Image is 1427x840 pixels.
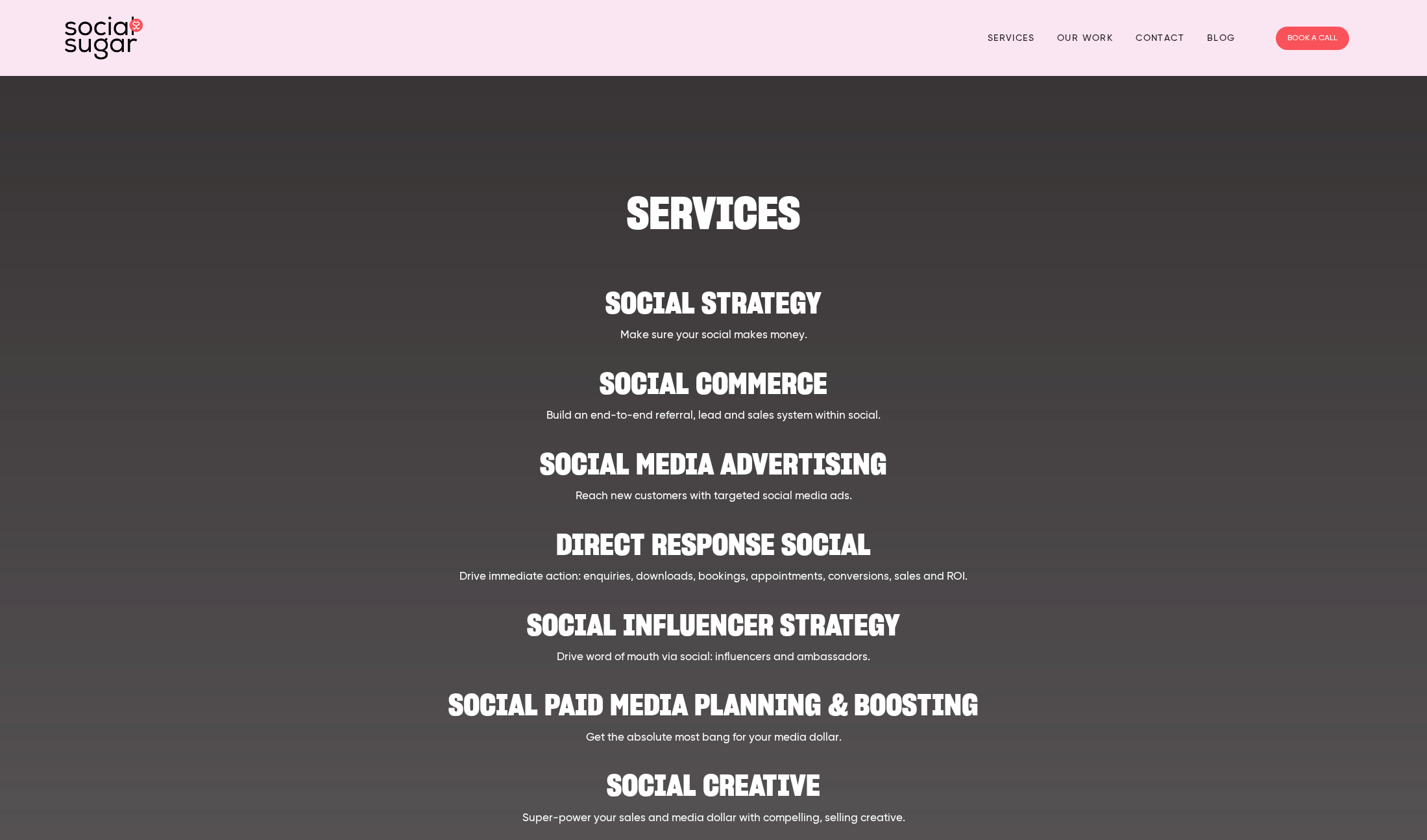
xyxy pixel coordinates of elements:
p: Build an end-to-end referral, lead and sales system within social. [153,408,1275,425]
img: SocialSugar [65,16,143,60]
p: Reach new customers with targeted social media ads. [153,488,1275,505]
a: Our Work [1057,28,1113,48]
a: Social influencer strategy Drive word of mouth via social: influencers and ambassadors. [153,599,1275,666]
h2: Social Media Advertising [153,438,1275,477]
a: Social Media Advertising Reach new customers with targeted social media ads. [153,438,1275,505]
a: Social paid media planning & boosting Get the absolute most bang for your media dollar. [153,678,1275,746]
p: Super-power your sales and media dollar with compelling, selling creative. [153,810,1275,827]
a: Direct Response Social Drive immediate action: enquiries, downloads, bookings, appointments, conv... [153,518,1275,586]
h2: Social paid media planning & boosting [153,678,1275,718]
h1: SERVICES [153,193,1275,233]
h2: Social creative [153,759,1275,798]
p: Make sure your social makes money. [153,327,1275,344]
h2: Direct Response Social [153,518,1275,558]
a: Contact [1136,28,1184,48]
p: Get the absolute most bang for your media dollar. [153,730,1275,747]
p: Drive immediate action: enquiries, downloads, bookings, appointments, conversions, sales and ROI. [153,569,1275,586]
p: Drive word of mouth via social: influencers and ambassadors. [153,649,1275,666]
h2: Social influencer strategy [153,599,1275,638]
a: Services [988,28,1034,48]
a: BOOK A CALL [1276,27,1349,50]
h2: Social Commerce [153,357,1275,397]
a: Social Commerce Build an end-to-end referral, lead and sales system within social. [153,357,1275,425]
h2: Social strategy [153,277,1275,316]
a: Social strategy Make sure your social makes money. [153,277,1275,344]
a: Blog [1207,28,1236,48]
a: Social creative Super-power your sales and media dollar with compelling, selling creative. [153,759,1275,826]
